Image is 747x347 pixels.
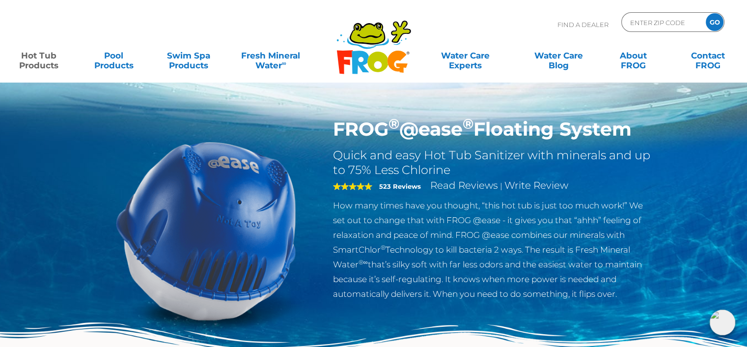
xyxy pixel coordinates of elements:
p: Find A Dealer [557,12,609,37]
sup: ∞ [281,59,286,67]
sup: ® [463,115,473,132]
span: 5 [333,182,372,190]
a: Read Reviews [430,179,498,191]
a: ContactFROG [679,46,737,65]
sup: ® [381,244,386,251]
input: GO [706,13,723,31]
a: Write Review [504,179,568,191]
a: PoolProducts [84,46,142,65]
h1: FROG @ease Floating System [333,118,654,141]
p: How many times have you thought, “this hot tub is just too much work!” We set out to change that ... [333,198,654,301]
a: Water CareExperts [418,46,513,65]
sup: ® [388,115,399,132]
span: | [500,181,502,191]
strong: 523 Reviews [379,182,421,190]
a: Hot TubProducts [10,46,68,65]
input: Zip Code Form [629,15,695,29]
a: Swim SpaProducts [160,46,218,65]
h2: Quick and easy Hot Tub Sanitizer with minerals and up to 75% Less Chlorine [333,148,654,177]
a: Fresh MineralWater∞ [234,46,307,65]
sup: ®∞ [359,259,368,266]
img: openIcon [710,310,735,335]
a: AboutFROG [604,46,662,65]
img: hot-tub-product-atease-system.png [94,118,319,343]
a: Water CareBlog [529,46,587,65]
